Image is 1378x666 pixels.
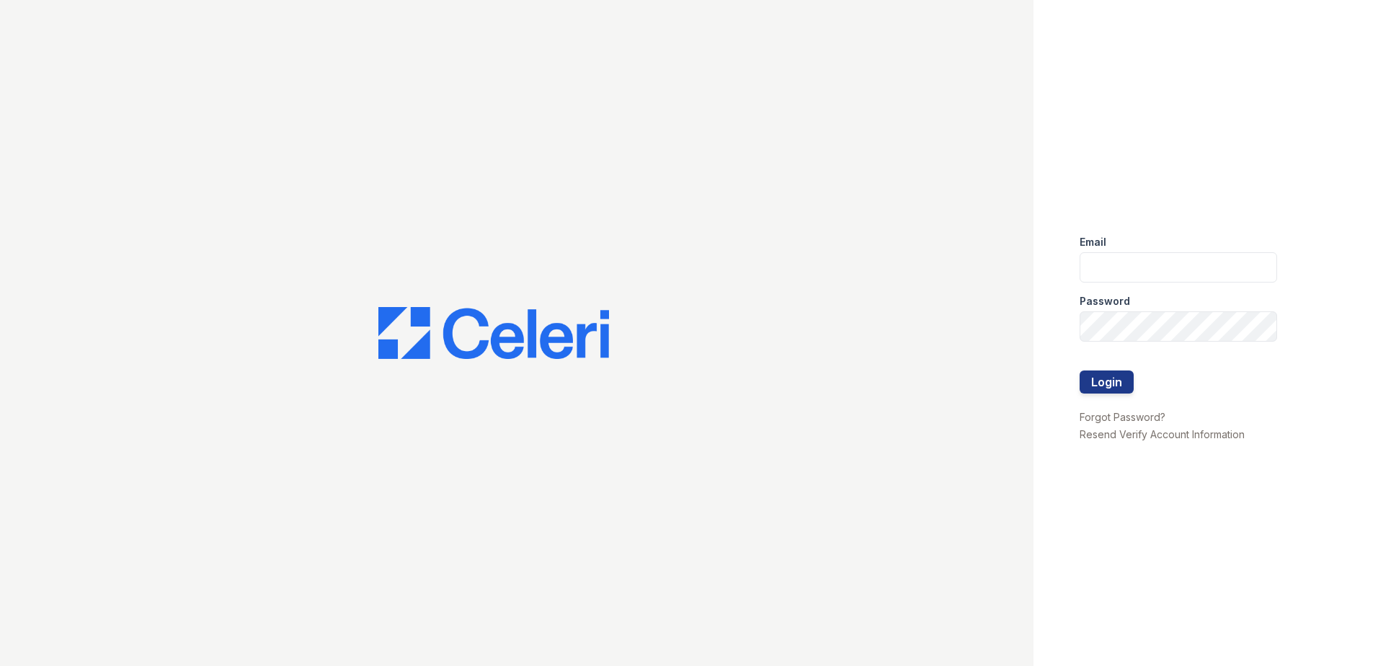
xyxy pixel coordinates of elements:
[1080,235,1106,249] label: Email
[1080,411,1165,423] a: Forgot Password?
[1080,370,1134,394] button: Login
[1080,294,1130,308] label: Password
[1080,428,1245,440] a: Resend Verify Account Information
[378,307,609,359] img: CE_Logo_Blue-a8612792a0a2168367f1c8372b55b34899dd931a85d93a1a3d3e32e68fde9ad4.png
